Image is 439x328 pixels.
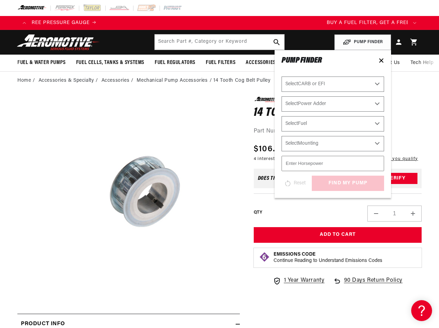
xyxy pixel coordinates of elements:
p: 4 interest-free payments or as low as /mo with . [254,155,418,162]
select: Mounting [282,136,384,151]
li: 14 Tooth Cog Belt Pulley [213,77,270,85]
select: CARB or EFI [282,77,384,92]
a: 90 Days Return Policy [333,276,403,292]
summary: Fuel & Water Pumps [12,55,71,71]
span: 1 Year Warranty [284,276,325,285]
button: Add to Cart [254,227,422,243]
summary: Fuel Regulators [149,55,201,71]
p: Continue Reading to Understand Emissions Codes [274,258,382,264]
input: Enter Horsepower [282,156,384,171]
span: $106.05 [254,143,286,155]
span: Fuel Cells, Tanks & Systems [76,59,144,66]
button: Emissions CodeContinue Reading to Understand Emissions Codes [274,251,382,264]
select: Fuel [282,116,384,131]
select: Power Adder [282,96,384,112]
button: Translation missing: en.sections.announcements.previous_announcement [17,16,31,30]
div: Part Number: [254,127,422,136]
span: Fuel Regulators [155,59,195,66]
summary: Tech Help [405,55,439,71]
label: QTY [254,210,262,216]
li: Accessories & Specialty [39,77,100,85]
span: PUMP FINDER [282,56,322,65]
button: PUMP FINDER [334,34,391,50]
img: Aeromotive [15,34,102,50]
strong: Emissions Code [274,252,316,257]
a: Accessories [101,77,130,85]
a: Mechanical Pump Accessories [137,77,208,85]
button: Translation missing: en.sections.announcements.next_announcement [408,16,422,30]
span: Tech Help [410,59,433,67]
summary: Fuel Filters [201,55,241,71]
h1: 14 Tooth Cog Belt Pulley [254,107,422,119]
a: 1 Year Warranty [273,276,325,285]
a: See if you qualify - Learn more about Affirm Financing (opens in modal) [379,157,418,161]
summary: Accessories & Specialty [241,55,311,71]
button: search button [269,34,284,50]
nav: breadcrumbs [17,77,422,85]
img: Emissions code [259,251,270,263]
span: Accessories & Specialty [246,59,306,66]
span: Fuel & Water Pumps [17,59,66,66]
input: Search by Part Number, Category or Keyword [155,34,284,50]
div: Does This part fit My vehicle? [258,176,333,181]
media-gallery: Gallery Viewer [17,97,240,300]
summary: Fuel Cells, Tanks & Systems [71,55,149,71]
span: Fuel Filters [206,59,235,66]
button: Verify [375,173,417,184]
span: 90 Days Return Policy [344,276,403,292]
a: Home [17,77,31,85]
